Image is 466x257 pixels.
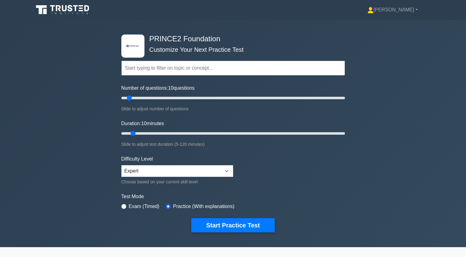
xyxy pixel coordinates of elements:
[121,193,345,200] label: Test Mode
[141,121,147,126] span: 10
[121,120,164,127] label: Duration: minutes
[129,203,160,210] label: Exam (Timed)
[121,105,345,112] div: Slide to adjust number of questions
[147,35,315,43] h4: PRINCE2 Foundation
[173,203,234,210] label: Practice (With explanations)
[168,85,174,91] span: 10
[353,4,433,16] a: [PERSON_NAME]
[121,141,345,148] div: Slide to adjust test duration (5-120 minutes)
[191,218,274,232] button: Start Practice Test
[121,178,233,186] div: Choose based on your current skill level
[121,61,345,75] input: Start typing to filter on topic or concept...
[121,84,195,92] label: Number of questions: questions
[121,155,153,163] label: Difficulty Level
